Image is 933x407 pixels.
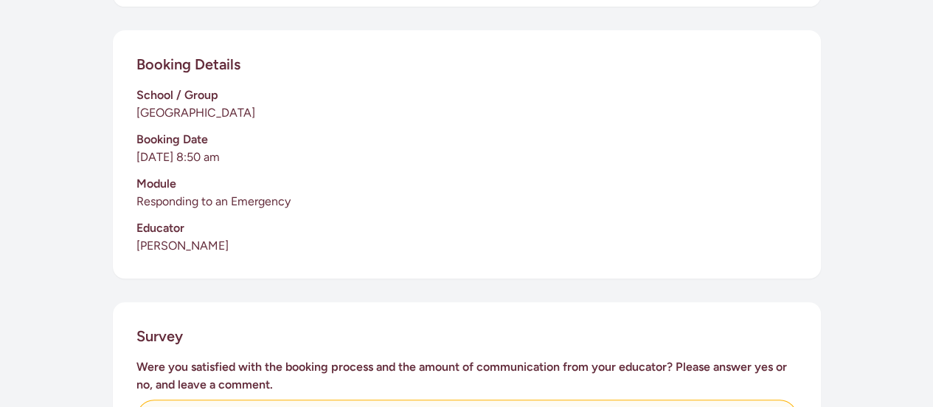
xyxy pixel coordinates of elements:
p: [PERSON_NAME] [136,237,797,255]
h3: School / Group [136,86,797,104]
p: [GEOGRAPHIC_DATA] [136,104,797,122]
h2: Survey [136,326,183,346]
h3: Module [136,175,797,193]
h3: Educator [136,219,797,237]
h2: Booking Details [136,54,240,75]
h3: Booking Date [136,131,797,148]
p: [DATE] 8:50 am [136,148,797,166]
h3: Were you satisfied with the booking process and the amount of communication from your educator? P... [136,358,797,394]
p: Responding to an Emergency [136,193,797,211]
